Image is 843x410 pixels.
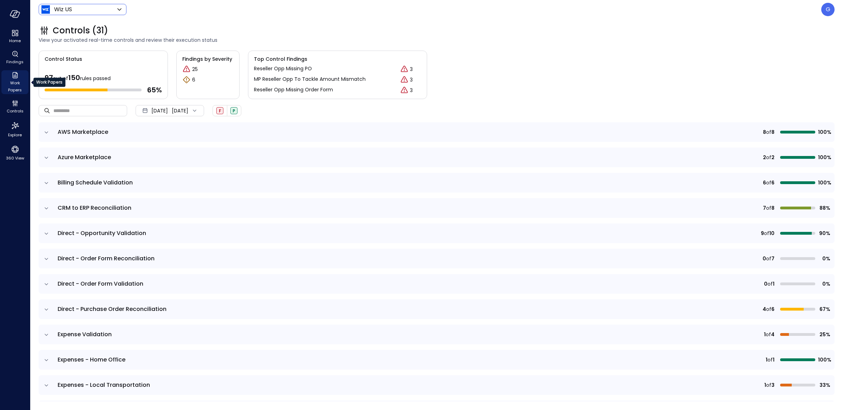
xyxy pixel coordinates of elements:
span: F [219,108,221,114]
p: 25 [192,66,198,73]
div: Warning [182,76,191,84]
span: 360 View [6,155,24,162]
span: 8 [771,128,775,136]
span: rules passed [80,75,111,82]
a: Reseller Opp Missing PO [254,65,312,73]
button: expand row [43,281,50,288]
button: expand row [43,180,50,187]
span: 100% [818,154,830,161]
span: 67% [818,305,830,313]
span: of [766,331,771,338]
span: 8 [771,204,775,212]
div: 360 View [1,143,28,162]
span: 33% [818,381,830,389]
span: Controls [7,108,24,115]
div: Critical [400,86,409,95]
button: expand row [43,129,50,136]
p: MP Reseller Opp To Tackle Amount Mismatch [254,76,366,83]
span: P [233,108,235,114]
span: 88% [818,204,830,212]
span: Controls (31) [53,25,108,36]
div: Findings [1,49,28,66]
span: 100% [818,356,830,364]
span: 4 [771,331,775,338]
div: Work Papers [33,78,65,87]
span: 0% [818,280,830,288]
p: 3 [410,87,413,94]
span: CRM to ERP Reconciliation [58,204,131,212]
a: MP Reseller Opp To Tackle Amount Mismatch [254,76,366,84]
p: Reseller Opp Missing Order Form [254,86,333,93]
div: Failed [216,107,223,114]
p: 3 [410,76,413,84]
span: of [767,280,773,288]
span: Azure Marketplace [58,153,111,161]
span: View your activated real-time controls and review their execution status [39,36,835,44]
span: of [766,154,771,161]
button: expand row [43,382,50,389]
span: Direct - Opportunity Validation [58,229,146,237]
span: 0 [764,280,767,288]
span: Home [9,37,21,44]
span: of [767,356,773,364]
span: Expense Validation [58,330,112,338]
div: Home [1,28,28,45]
span: Explore [8,131,22,138]
span: 1 [773,280,775,288]
span: Work Papers [4,79,26,93]
button: expand row [43,205,50,212]
span: 1 [773,356,775,364]
span: out of [53,75,68,82]
span: 2 [763,154,766,161]
span: Findings [6,58,24,65]
p: Reseller Opp Missing PO [254,65,312,72]
span: Expenses - Local Transportation [58,381,150,389]
span: 6 [771,179,775,187]
span: Expenses - Home Office [58,356,125,364]
span: 0% [818,255,830,262]
div: Critical [182,65,191,73]
span: of [766,305,771,313]
span: 90% [818,229,830,237]
div: Guy [821,3,835,16]
button: expand row [43,154,50,161]
span: AWS Marketplace [58,128,108,136]
p: Wiz US [54,5,72,14]
span: 1 [764,331,766,338]
span: 150 [68,73,80,83]
div: Critical [400,65,409,73]
span: Findings by Severity [182,55,234,63]
div: Critical [400,76,409,84]
div: Controls [1,98,28,115]
span: 97 [45,73,53,83]
span: 6 [771,305,775,313]
span: Top Control Findings [254,55,421,63]
button: expand row [43,230,50,237]
button: expand row [43,306,50,313]
span: 25% [818,331,830,338]
span: of [766,255,771,262]
span: Billing Schedule Validation [58,178,133,187]
span: Direct - Order Form Validation [58,280,143,288]
span: 10 [769,229,775,237]
span: 7 [763,204,766,212]
span: 65 % [147,85,162,95]
span: 2 [771,154,775,161]
span: 8 [763,128,766,136]
span: 9 [761,229,764,237]
div: Passed [230,107,237,114]
p: 3 [410,66,413,73]
span: 100% [818,128,830,136]
span: [DATE] [151,107,168,115]
span: Direct - Purchase Order Reconciliation [58,305,166,313]
p: G [826,5,830,14]
button: expand row [43,331,50,338]
img: Icon [41,5,50,14]
span: 1 [766,356,767,364]
span: of [766,179,771,187]
button: expand row [43,255,50,262]
span: 4 [763,305,766,313]
span: of [764,229,769,237]
span: of [766,128,771,136]
span: 6 [763,179,766,187]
